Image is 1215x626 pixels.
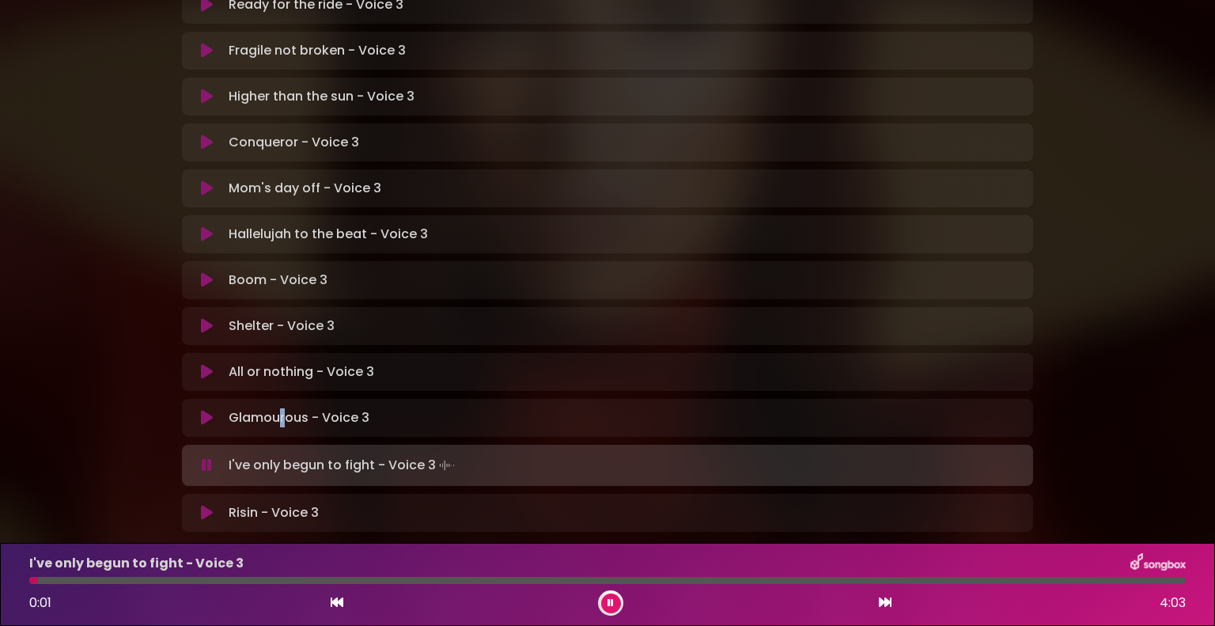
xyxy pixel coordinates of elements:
[229,271,327,290] p: Boom - Voice 3
[29,594,51,612] span: 0:01
[229,408,369,427] p: Glamourous - Voice 3
[229,87,414,106] p: Higher than the sun - Voice 3
[229,225,428,244] p: Hallelujah to the beat - Voice 3
[1130,553,1186,574] img: songbox-logo-white.png
[229,503,319,522] p: Risin - Voice 3
[229,454,458,476] p: I've only begun to fight - Voice 3
[229,41,406,60] p: Fragile not broken - Voice 3
[436,454,458,476] img: waveform4.gif
[229,133,359,152] p: Conqueror - Voice 3
[229,179,381,198] p: Mom's day off - Voice 3
[229,317,335,336] p: Shelter - Voice 3
[229,362,374,381] p: All or nothing - Voice 3
[1160,594,1186,613] span: 4:03
[29,554,244,573] p: I've only begun to fight - Voice 3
